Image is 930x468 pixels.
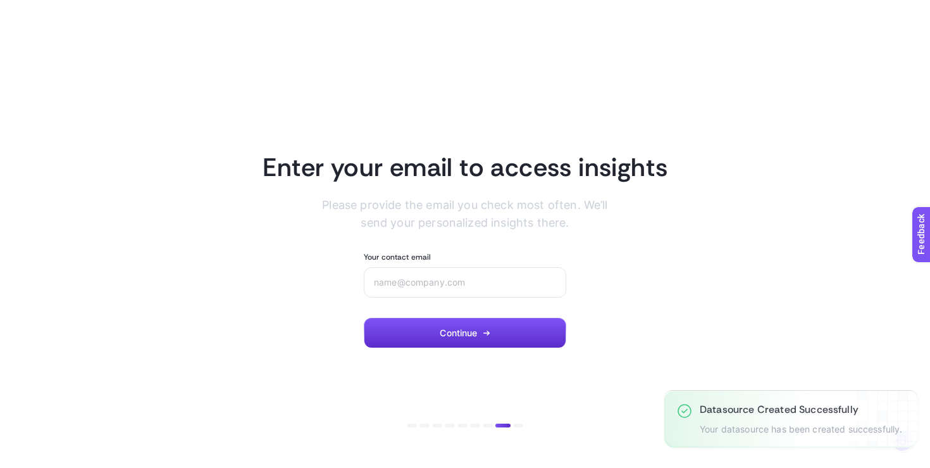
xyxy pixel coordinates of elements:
input: name@company.com [374,277,556,288]
h3: Datasource Created Successfully [700,403,902,417]
span: Feedback [8,4,48,14]
span: Continue [440,328,477,338]
button: Continue [364,318,566,348]
h1: Enter your email to access insights [263,151,668,184]
p: Please provide the email you check most often. We’ll send your personalized insights there. [322,196,607,232]
p: Your datasource has been created successfully. [700,424,902,435]
label: Your contact email [364,252,431,262]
